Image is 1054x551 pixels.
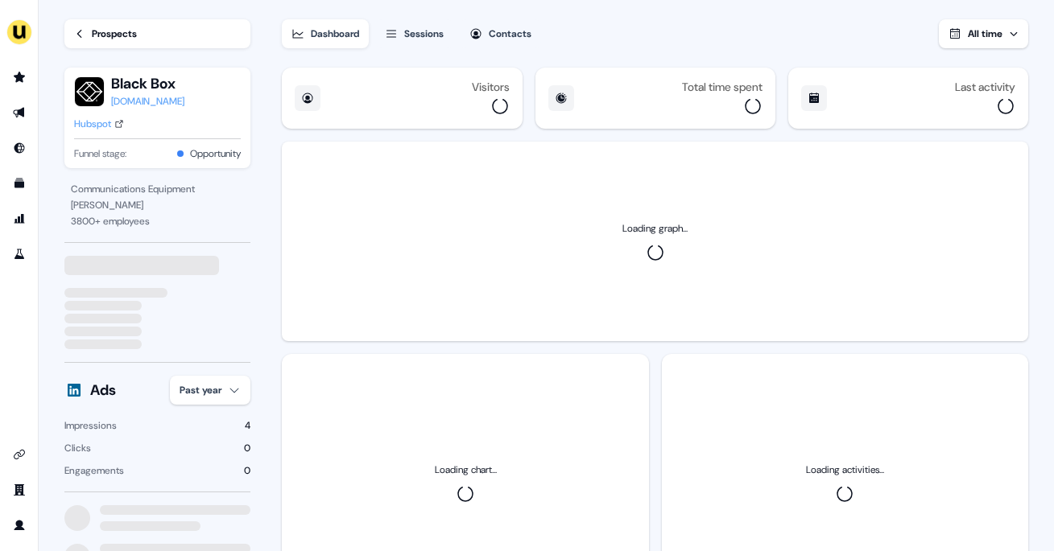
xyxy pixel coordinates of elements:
a: Go to templates [6,171,32,196]
a: Prospects [64,19,250,48]
div: Contacts [489,26,531,42]
div: Prospects [92,26,137,42]
button: Sessions [375,19,453,48]
span: Funnel stage: [74,146,126,162]
button: Opportunity [190,146,241,162]
a: Go to experiments [6,241,32,267]
div: Dashboard [311,26,359,42]
button: Black Box [111,74,184,93]
a: Go to integrations [6,442,32,467]
a: Hubspot [74,116,124,132]
div: Impressions [64,417,117,434]
div: Last activity [955,80,1015,93]
div: [PERSON_NAME] [71,197,244,213]
div: Ads [90,380,116,400]
a: Go to outbound experience [6,100,32,125]
div: Sessions [404,26,444,42]
a: Go to team [6,477,32,503]
div: Loading activities... [806,462,884,478]
div: Hubspot [74,116,111,132]
div: Total time spent [682,80,763,93]
div: 0 [244,440,250,456]
button: Contacts [460,19,541,48]
div: Visitors [472,80,510,93]
div: Clicks [64,440,91,456]
a: Go to prospects [6,64,32,90]
div: 3800 + employees [71,213,244,229]
div: Loading chart... [435,462,497,478]
button: Dashboard [282,19,369,48]
span: All time [968,27,1002,40]
div: 4 [245,417,250,434]
a: Go to profile [6,512,32,538]
a: Go to Inbound [6,135,32,161]
button: Past year [170,376,250,405]
div: Engagements [64,463,124,479]
div: Loading graph... [622,220,688,236]
a: Go to attribution [6,206,32,232]
div: Communications Equipment [71,181,244,197]
div: 0 [244,463,250,479]
button: All time [939,19,1028,48]
a: [DOMAIN_NAME] [111,93,184,109]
